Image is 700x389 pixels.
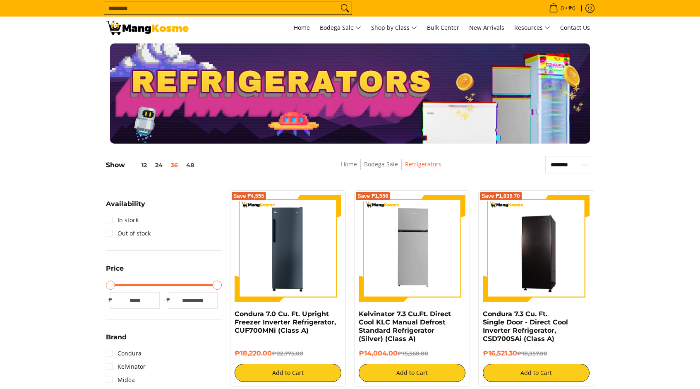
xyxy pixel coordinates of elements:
span: ₱ [164,296,172,304]
a: Contact Us [556,17,594,39]
span: Brand [106,334,127,341]
a: Bodega Sale [364,160,398,168]
a: Kelvinator 7.3 Cu.Ft. Direct Cool KLC Manual Defrost Standard Refrigerator (Silver) (Class A) [359,310,451,343]
button: Add to Cart [483,364,590,382]
a: Resources [510,17,554,39]
a: In stock [106,214,139,227]
a: Home [341,160,357,168]
nav: Breadcrumbs [280,159,502,178]
span: ₱ [106,296,114,304]
summary: Open [106,334,127,347]
img: Condura 7.0 Cu. Ft. Upright Freezer Inverter Refrigerator, CUF700MNi (Class A) [235,195,341,302]
span: Save ₱4,555 [233,194,264,199]
span: Price [106,265,124,272]
button: Search [338,2,352,14]
img: Bodega Sale Refrigerator l Mang Kosme: Home Appliances Warehouse Sale [106,21,189,35]
a: New Arrivals [465,17,508,39]
del: ₱15,560.00 [398,350,428,357]
a: Out of stock [106,227,151,240]
button: Add to Cart [359,364,465,382]
h6: ₱18,220.00 [235,349,341,358]
span: New Arrivals [469,24,504,31]
a: Bodega Sale [316,17,365,39]
h5: Show [106,161,198,169]
h6: ₱16,521.30 [483,349,590,358]
a: Condura 7.0 Cu. Ft. Upright Freezer Inverter Refrigerator, CUF700MNi (Class A) [235,310,336,334]
a: Shop by Class [367,17,421,39]
button: Add to Cart [235,364,341,382]
nav: Main Menu [197,17,594,39]
a: Kelvinator [106,360,146,373]
button: 12 [125,162,151,168]
a: Condura [106,347,141,360]
span: Save ₱1,556 [357,194,388,199]
span: Home [294,24,310,31]
button: 36 [167,162,182,168]
summary: Open [106,201,145,214]
a: Refrigerators [405,160,441,168]
del: ₱22,775.00 [272,350,303,357]
span: ₱0 [567,5,577,11]
img: Condura 7.3 Cu. Ft. Single Door - Direct Cool Inverter Refrigerator, CSD700SAi (Class A) [483,196,590,300]
img: Kelvinator 7.3 Cu.Ft. Direct Cool KLC Manual Defrost Standard Refrigerator (Silver) (Class A) [359,195,465,302]
span: • [547,4,578,13]
span: 0 [559,5,565,11]
a: Midea [106,373,135,387]
span: Bodega Sale [320,23,361,33]
a: Bulk Center [423,17,463,39]
span: Contact Us [560,24,590,31]
a: Condura 7.3 Cu. Ft. Single Door - Direct Cool Inverter Refrigerator, CSD700SAi (Class A) [483,310,568,343]
span: Availability [106,201,145,207]
span: Shop by Class [371,23,417,33]
button: 24 [151,162,167,168]
span: Bulk Center [427,24,459,31]
span: Resources [514,23,550,33]
summary: Open [106,265,124,278]
span: Save ₱1,835.70 [482,194,520,199]
del: ₱18,357.00 [517,350,547,357]
button: 48 [182,162,198,168]
h6: ₱14,004.00 [359,349,465,358]
a: Home [290,17,314,39]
